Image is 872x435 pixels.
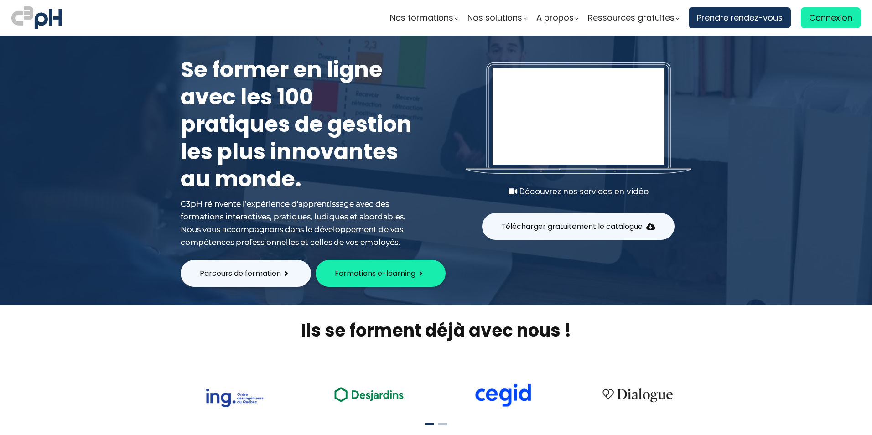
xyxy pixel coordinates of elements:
[809,11,852,25] span: Connexion
[482,213,675,240] button: Télécharger gratuitement le catalogue
[181,197,418,249] div: C3pH réinvente l’expérience d'apprentissage avec des formations interactives, pratiques, ludiques...
[11,5,62,31] img: logo C3PH
[181,56,418,193] h1: Se former en ligne avec les 100 pratiques de gestion les plus innovantes au monde.
[588,11,675,25] span: Ressources gratuites
[466,185,691,198] div: Découvrez nos services en vidéo
[328,382,410,407] img: ea49a208ccc4d6e7deb170dc1c457f3b.png
[801,7,861,28] a: Connexion
[205,389,264,407] img: 73f878ca33ad2a469052bbe3fa4fd140.png
[316,260,446,287] button: Formations e-learning
[390,11,453,25] span: Nos formations
[335,268,415,279] span: Formations e-learning
[474,383,532,407] img: cdf238afa6e766054af0b3fe9d0794df.png
[536,11,574,25] span: A propos
[181,260,311,287] button: Parcours de formation
[200,268,281,279] span: Parcours de formation
[501,221,643,232] span: Télécharger gratuitement le catalogue
[467,11,522,25] span: Nos solutions
[169,319,703,342] h2: Ils se forment déjà avec nous !
[689,7,791,28] a: Prendre rendez-vous
[597,383,679,407] img: 4cbfeea6ce3138713587aabb8dcf64fe.png
[697,11,783,25] span: Prendre rendez-vous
